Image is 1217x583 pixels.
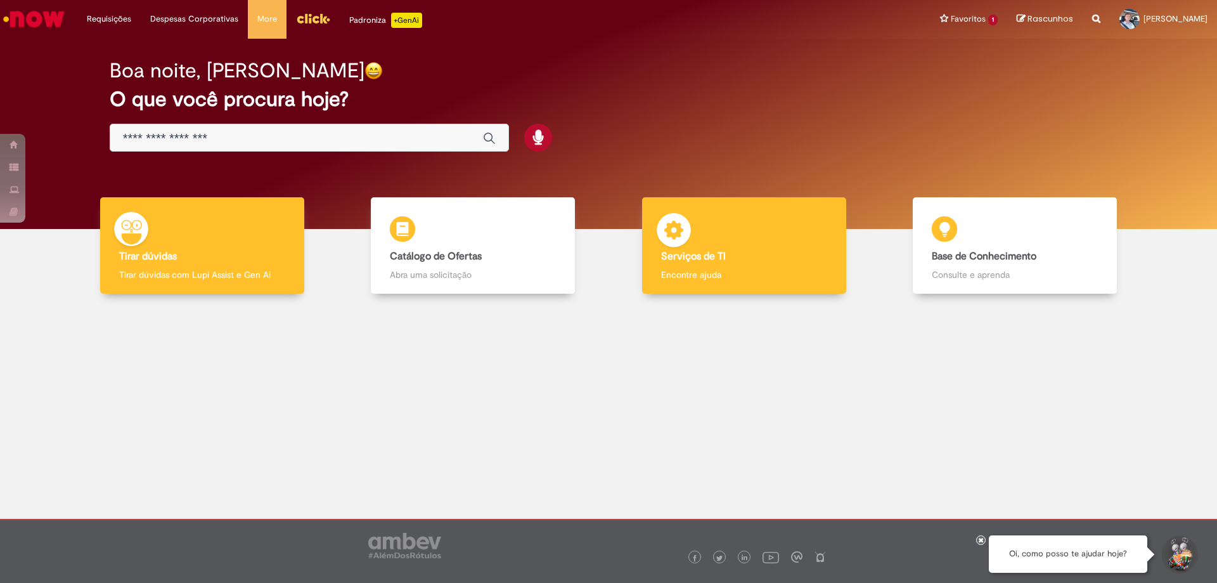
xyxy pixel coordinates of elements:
div: Padroniza [349,13,422,28]
h2: Boa noite, [PERSON_NAME] [110,60,364,82]
img: logo_footer_workplace.png [791,551,802,563]
span: Despesas Corporativas [150,13,238,25]
img: click_logo_yellow_360x200.png [296,9,330,28]
img: logo_footer_ambev_rotulo_gray.png [368,533,441,558]
p: Consulte e aprenda [932,268,1098,281]
b: Tirar dúvidas [119,250,177,263]
b: Catálogo de Ofertas [390,250,482,263]
img: logo_footer_naosei.png [815,551,826,563]
p: Abra uma solicitação [390,268,556,281]
div: Oi, como posso te ajudar hoje? [989,535,1147,573]
b: Base de Conhecimento [932,250,1036,263]
p: Encontre ajuda [661,268,827,281]
img: logo_footer_twitter.png [716,555,723,561]
a: Base de Conhecimento Consulte e aprenda [880,197,1151,294]
a: Catálogo de Ofertas Abra uma solicitação [338,197,609,294]
span: Rascunhos [1027,13,1073,25]
span: Requisições [87,13,131,25]
span: 1 [988,15,998,25]
span: Favoritos [951,13,986,25]
img: logo_footer_facebook.png [692,555,698,561]
b: Serviços de TI [661,250,726,263]
img: happy-face.png [364,62,383,80]
img: logo_footer_youtube.png [763,549,779,565]
img: logo_footer_linkedin.png [742,554,748,562]
button: Iniciar Conversa de Suporte [1160,535,1198,573]
a: Rascunhos [1017,13,1073,25]
a: Serviços de TI Encontre ajuda [608,197,880,294]
p: Tirar dúvidas com Lupi Assist e Gen Ai [119,268,285,281]
a: Tirar dúvidas Tirar dúvidas com Lupi Assist e Gen Ai [67,197,338,294]
h2: O que você procura hoje? [110,88,1108,110]
p: +GenAi [391,13,422,28]
span: More [257,13,277,25]
span: [PERSON_NAME] [1143,13,1207,24]
img: ServiceNow [1,6,67,32]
